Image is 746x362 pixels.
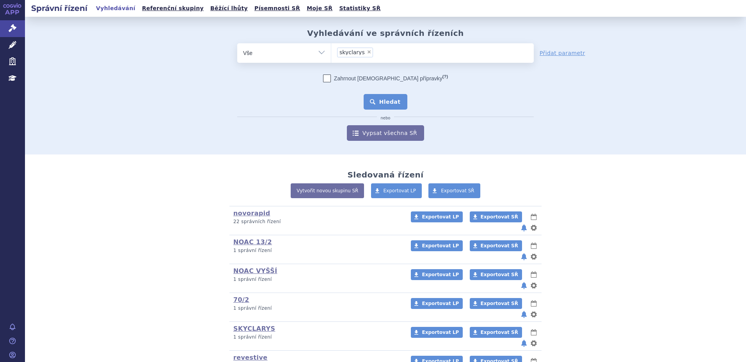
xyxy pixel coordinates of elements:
a: Exportovat SŘ [470,327,522,338]
a: Exportovat SŘ [470,240,522,251]
button: lhůty [530,241,538,250]
button: lhůty [530,212,538,222]
span: Exportovat SŘ [481,330,518,335]
span: Exportovat LP [422,214,459,220]
a: Exportovat LP [411,327,463,338]
a: Exportovat LP [371,183,422,198]
h2: Sledovaná řízení [347,170,423,179]
p: 1 správní řízení [233,247,401,254]
span: Exportovat LP [422,272,459,277]
h2: Správní řízení [25,3,94,14]
a: Exportovat SŘ [470,211,522,222]
span: Exportovat LP [384,188,416,193]
a: Písemnosti SŘ [252,3,302,14]
p: 1 správní řízení [233,305,401,312]
button: lhůty [530,328,538,337]
a: NOAC VYŠŠÍ [233,267,277,275]
h2: Vyhledávání ve správních řízeních [307,28,464,38]
button: nastavení [530,310,538,319]
a: Exportovat LP [411,211,463,222]
a: Přidat parametr [540,49,585,57]
a: Statistiky SŘ [337,3,383,14]
a: Vypsat všechna SŘ [347,125,424,141]
a: Exportovat LP [411,298,463,309]
button: nastavení [530,223,538,232]
span: Exportovat SŘ [441,188,474,193]
p: 1 správní řízení [233,276,401,283]
abbr: (?) [442,74,448,79]
a: Vytvořit novou skupinu SŘ [291,183,364,198]
span: Exportovat LP [422,301,459,306]
a: Exportovat SŘ [428,183,480,198]
button: notifikace [520,281,528,290]
label: Zahrnout [DEMOGRAPHIC_DATA] přípravky [323,75,448,82]
span: Exportovat LP [422,330,459,335]
button: notifikace [520,339,528,348]
p: 22 správních řízení [233,218,401,225]
span: × [367,50,371,54]
button: lhůty [530,299,538,308]
a: Exportovat LP [411,240,463,251]
span: Exportovat SŘ [481,214,518,220]
p: 1 správní řízení [233,334,401,341]
span: Exportovat SŘ [481,243,518,248]
button: notifikace [520,310,528,319]
span: Exportovat SŘ [481,301,518,306]
input: skyclarys [375,47,416,57]
button: lhůty [530,270,538,279]
a: Moje SŘ [304,3,335,14]
a: Exportovat LP [411,269,463,280]
a: Referenční skupiny [140,3,206,14]
a: novorapid [233,209,270,217]
button: notifikace [520,252,528,261]
a: SKYCLARYS [233,325,275,332]
span: Exportovat LP [422,243,459,248]
span: skyclarys [339,50,365,55]
a: 70/2 [233,296,249,303]
button: nastavení [530,281,538,290]
button: Hledat [364,94,408,110]
a: Exportovat SŘ [470,269,522,280]
a: NOAC 13/2 [233,238,272,246]
a: Exportovat SŘ [470,298,522,309]
button: nastavení [530,339,538,348]
a: revestive [233,354,268,361]
button: notifikace [520,223,528,232]
i: nebo [377,116,394,121]
span: Exportovat SŘ [481,272,518,277]
a: Vyhledávání [94,3,138,14]
button: nastavení [530,252,538,261]
a: Běžící lhůty [208,3,250,14]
